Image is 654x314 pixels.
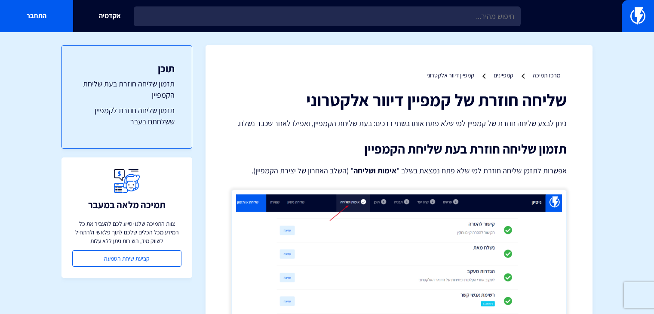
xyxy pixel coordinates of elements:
[231,118,567,129] p: ניתן לבצע שליחה חוזרת של קמפיין למי שלא פתח אותו בשתי דרכים: בעת שליחת הקמפיין, ואפילו לאחר שכבר ...
[231,90,567,109] h1: שליחה חוזרת של קמפיין דיוור אלקטרוני
[494,71,513,79] a: קמפיינים
[533,71,560,79] a: מרכז תמיכה
[88,200,166,210] h3: תמיכה מלאה במעבר
[79,78,175,100] a: תזמון שליחה חוזרת בעת שליחת הקמפיין
[231,142,567,156] h2: תזמון שליחה חוזרת בעת שליחת הקמפיין
[79,105,175,127] a: תזמון שליחה חוזרת לקמפיין ששלחתם בעבר
[134,6,521,26] input: חיפוש מהיר...
[72,250,181,267] a: קביעת שיחת הטמעה
[231,165,567,177] p: אפשרות לתזמן שליחה חוזרת למי שלא פתח נמצאת בשלב " " (השלב האחרון של יצירת הקמפיין).
[427,71,474,79] a: קמפיין דיוור אלקטרוני
[72,219,181,245] p: צוות התמיכה שלנו יסייע לכם להעביר את כל המידע מכל הכלים שלכם לתוך פלאשי ולהתחיל לשווק מיד, השירות...
[353,166,396,175] strong: אימות ושליחה
[79,63,175,74] h3: תוכן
